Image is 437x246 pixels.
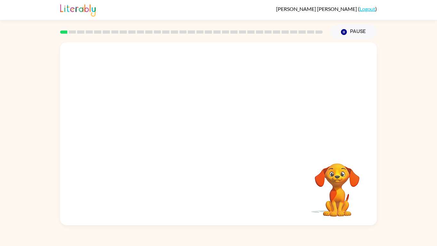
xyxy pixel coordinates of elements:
[276,6,377,12] div: ( )
[276,6,358,12] span: [PERSON_NAME] [PERSON_NAME]
[330,25,377,39] button: Pause
[60,3,96,17] img: Literably
[360,6,375,12] a: Logout
[305,153,369,217] video: Your browser must support playing .mp4 files to use Literably. Please try using another browser.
